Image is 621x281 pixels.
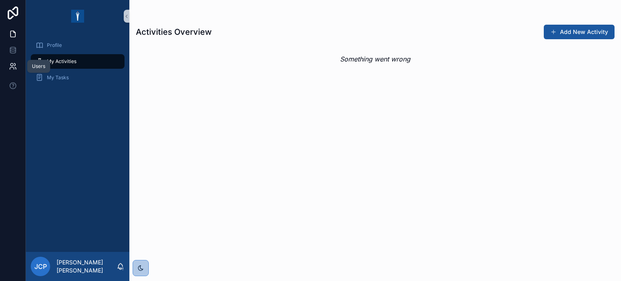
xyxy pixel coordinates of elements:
p: [PERSON_NAME] [PERSON_NAME] [57,258,116,275]
img: App logo [71,10,84,23]
span: My Tasks [47,74,69,81]
a: My Activities [31,54,125,69]
button: Add New Activity [544,25,615,39]
h1: Activities Overview [136,26,212,38]
span: My Activities [47,58,76,65]
div: Users [32,63,45,70]
span: JCP [34,262,47,271]
a: Profile [31,38,125,53]
a: My Tasks [31,70,125,85]
div: scrollable content [26,32,129,95]
em: Something went wrong [340,54,410,64]
span: Profile [47,42,62,49]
